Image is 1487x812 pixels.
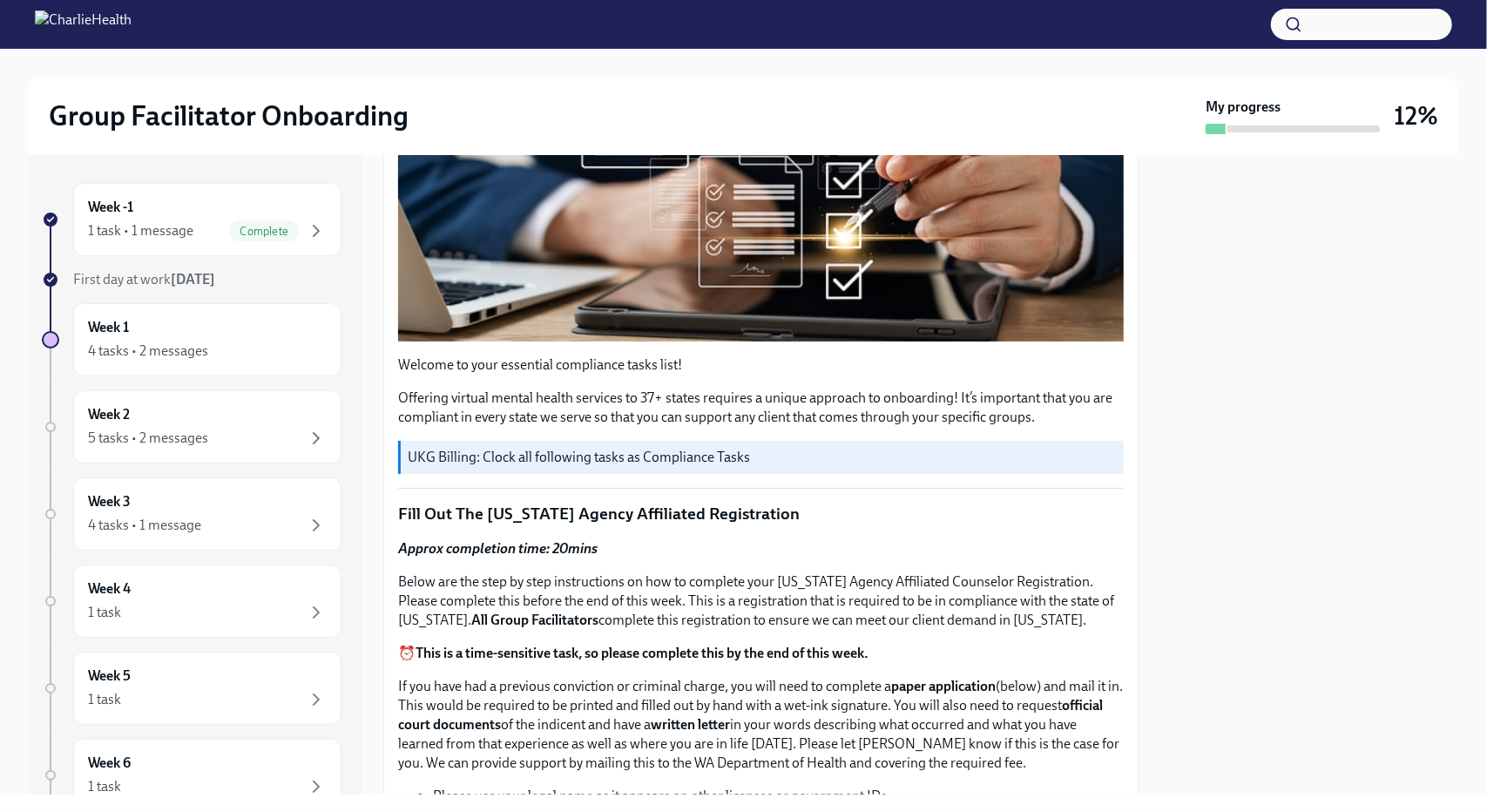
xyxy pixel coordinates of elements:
h3: 12% [1394,100,1438,132]
div: 1 task [88,603,121,622]
p: UKG Billing: Clock all following tasks as Compliance Tasks [408,448,1117,467]
p: If you have had a previous conviction or criminal charge, you will need to complete a (below) and... [398,677,1124,773]
h2: Group Facilitator Onboarding [49,98,409,133]
a: Week 25 tasks • 2 messages [42,390,341,464]
p: Please use your legal name as it appears on other licenses or government IDs. [433,787,1124,806]
div: 1 task [88,690,121,709]
a: First day at work[DATE] [42,270,341,289]
span: Complete [229,225,299,238]
p: Welcome to your essential compliance tasks list! [398,355,1124,375]
p: ⏰ [398,644,1124,663]
img: CharlieHealth [35,10,132,38]
h6: Week 2 [88,405,130,424]
a: Week 14 tasks • 2 messages [42,303,341,376]
a: Week 41 task [42,565,341,638]
h6: Week 4 [88,579,131,599]
h6: Week 1 [88,318,129,337]
a: Week 34 tasks • 1 message [42,477,341,551]
strong: official court documents [398,697,1103,733]
a: Week -11 task • 1 messageComplete [42,183,341,256]
h6: Week 5 [88,667,131,686]
strong: This is a time-sensitive task, so please complete this by the end of this week. [416,645,869,661]
div: 1 task [88,777,121,796]
strong: written letter [651,716,730,733]
h6: Week -1 [88,198,133,217]
div: 1 task • 1 message [88,221,193,240]
a: Week 61 task [42,739,341,812]
h6: Week 3 [88,492,131,511]
div: 4 tasks • 1 message [88,516,201,535]
h6: Week 6 [88,754,131,773]
p: Offering virtual mental health services to 37+ states requires a unique approach to onboarding! I... [398,389,1124,427]
div: 4 tasks • 2 messages [88,342,208,361]
strong: [DATE] [171,271,215,288]
strong: Approx completion time: 20mins [398,540,598,557]
p: Fill Out The [US_STATE] Agency Affiliated Registration [398,503,1124,525]
span: First day at work [73,271,215,288]
a: Week 51 task [42,652,341,725]
p: Below are the step by step instructions on how to complete your [US_STATE] Agency Affiliated Coun... [398,572,1124,630]
strong: All Group Facilitators [471,612,598,628]
div: 5 tasks • 2 messages [88,429,208,448]
strong: My progress [1206,98,1281,117]
strong: paper application [891,678,996,694]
